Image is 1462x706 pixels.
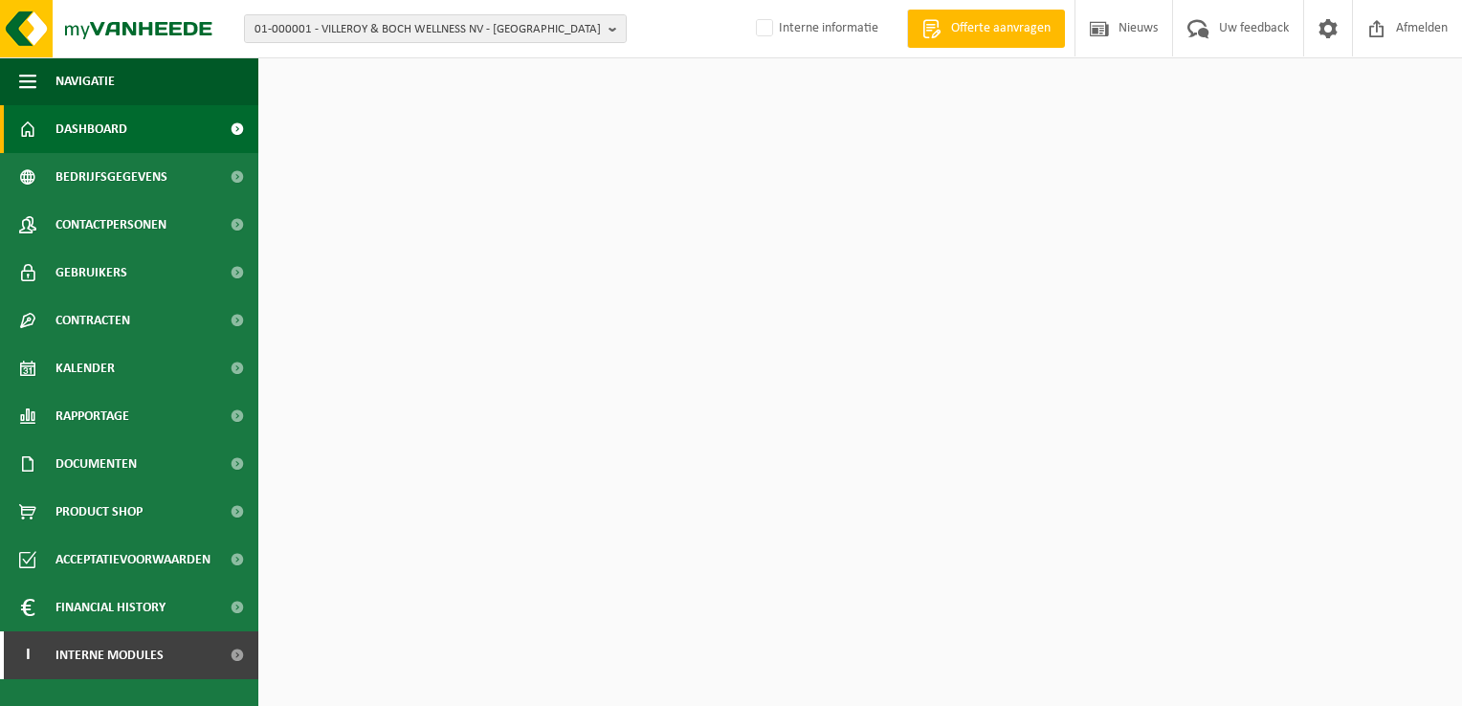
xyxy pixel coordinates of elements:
[55,392,129,440] span: Rapportage
[19,631,36,679] span: I
[907,10,1065,48] a: Offerte aanvragen
[55,105,127,153] span: Dashboard
[55,631,164,679] span: Interne modules
[55,57,115,105] span: Navigatie
[55,584,166,631] span: Financial History
[244,14,627,43] button: 01-000001 - VILLEROY & BOCH WELLNESS NV - [GEOGRAPHIC_DATA]
[946,19,1055,38] span: Offerte aanvragen
[55,488,143,536] span: Product Shop
[55,536,210,584] span: Acceptatievoorwaarden
[55,201,166,249] span: Contactpersonen
[55,153,167,201] span: Bedrijfsgegevens
[55,249,127,297] span: Gebruikers
[752,14,878,43] label: Interne informatie
[255,15,601,44] span: 01-000001 - VILLEROY & BOCH WELLNESS NV - [GEOGRAPHIC_DATA]
[55,440,137,488] span: Documenten
[55,297,130,344] span: Contracten
[55,344,115,392] span: Kalender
